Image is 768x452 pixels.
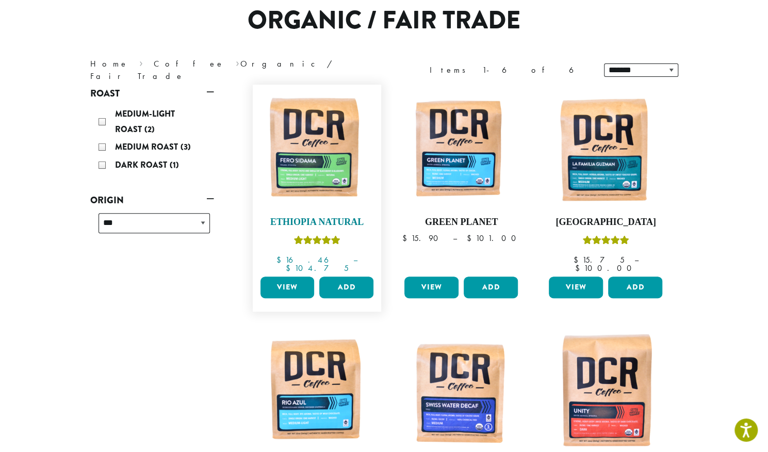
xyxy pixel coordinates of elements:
nav: Breadcrumb [90,58,369,83]
span: $ [285,263,294,273]
span: › [236,54,239,70]
span: $ [276,254,285,265]
img: DCR-Unity-Coffee-Bag-300x300.png [546,332,665,451]
a: View [404,277,459,298]
a: View [549,277,603,298]
span: $ [402,233,411,244]
span: Dark Roast [115,159,170,171]
span: (1) [170,159,179,171]
bdi: 15.90 [402,233,443,244]
div: Roast [90,102,214,179]
img: DCR-Green-Planet-Coffee-Bag-300x300.png [402,90,520,208]
a: Green Planet [402,90,520,272]
a: View [260,277,315,298]
span: (3) [181,141,191,153]
button: Add [608,277,662,298]
img: DCR-Fero-Sidama-Coffee-Bag-2019-300x300.png [257,90,376,208]
h1: Organic / Fair Trade [83,6,686,36]
bdi: 101.00 [466,233,520,244]
span: (2) [144,123,155,135]
h4: [GEOGRAPHIC_DATA] [546,217,665,228]
bdi: 15.75 [573,254,624,265]
div: Rated 5.00 out of 5 [293,234,340,250]
div: Origin [90,209,214,246]
bdi: 104.75 [285,263,348,273]
span: – [452,233,456,244]
a: Origin [90,191,214,209]
span: $ [575,263,584,273]
span: – [353,254,357,265]
button: Add [464,277,518,298]
span: Medium Roast [115,141,181,153]
bdi: 100.00 [575,263,636,273]
a: Coffee [154,58,224,69]
a: [GEOGRAPHIC_DATA]Rated 4.83 out of 5 [546,90,665,272]
a: Ethiopia NaturalRated 5.00 out of 5 [258,90,377,272]
div: Items 1-6 of 6 [430,64,589,76]
button: Add [319,277,373,298]
a: Home [90,58,128,69]
a: Roast [90,85,214,102]
h4: Ethiopia Natural [258,217,377,228]
span: – [634,254,638,265]
h4: Green Planet [402,217,520,228]
img: DCR-La-Familia-Guzman-Coffee-Bag-300x300.png [546,90,665,208]
span: Medium-Light Roast [115,108,175,135]
span: $ [466,233,475,244]
div: Rated 4.83 out of 5 [582,234,629,250]
span: › [139,54,143,70]
img: DCR-Swiss-Water-Decaf-Coffee-Bag-300x300.png [402,332,520,451]
span: $ [573,254,582,265]
img: DCR-Rio-Azul-Coffee-Bag-300x300.png [257,332,376,451]
bdi: 16.46 [276,254,344,265]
